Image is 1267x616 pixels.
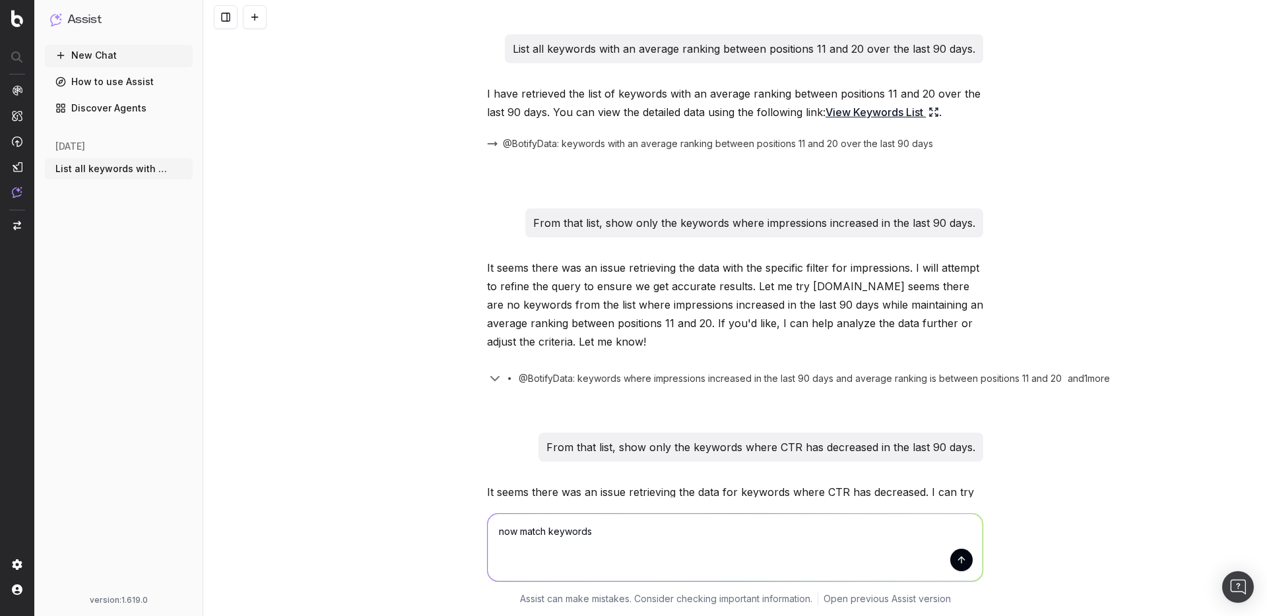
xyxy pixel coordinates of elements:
[50,595,187,605] div: version: 1.619.0
[45,158,193,179] button: List all keywords with an average [PERSON_NAME]
[55,140,85,153] span: [DATE]
[533,214,975,232] p: From that list, show only the keywords where impressions increased in the last 90 days.
[13,221,21,230] img: Switch project
[50,11,187,29] button: Assist
[50,13,62,26] img: Assist
[67,11,102,29] h1: Assist
[55,162,172,175] span: List all keywords with an average [PERSON_NAME]
[487,483,983,538] p: It seems there was an issue retrieving the data for keywords where CTR has decreased. I can try r...
[45,71,193,92] a: How to use Assist
[45,45,193,66] button: New Chat
[12,136,22,147] img: Activation
[12,559,22,570] img: Setting
[487,259,983,351] p: It seems there was an issue retrieving the data with the specific filter for impressions. I will ...
[520,592,812,605] p: Assist can make mistakes. Consider checking important information.
[11,10,23,27] img: Botify logo
[488,514,983,581] textarea: now match keywords
[12,584,22,595] img: My account
[12,85,22,96] img: Analytics
[12,162,22,172] img: Studio
[513,40,975,58] p: List all keywords with an average ranking between positions 11 and 20 over the last 90 days.
[546,438,975,456] p: From that list, show only the keywords where CTR has decreased in the last 90 days.
[503,137,933,150] span: @BotifyData: keywords with an average ranking between positions 11 and 20 over the last 90 days
[826,103,939,121] a: View Keywords List
[519,372,1062,385] span: @BotifyData: keywords where impressions increased in the last 90 days and average ranking is betw...
[487,84,983,121] p: I have retrieved the list of keywords with an average ranking between positions 11 and 20 over th...
[1222,571,1254,603] div: Open Intercom Messenger
[12,110,22,121] img: Intelligence
[12,187,22,198] img: Assist
[824,592,951,605] a: Open previous Assist version
[1062,372,1110,385] div: and 1 more
[487,137,949,150] button: @BotifyData: keywords with an average ranking between positions 11 and 20 over the last 90 days
[45,98,193,119] a: Discover Agents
